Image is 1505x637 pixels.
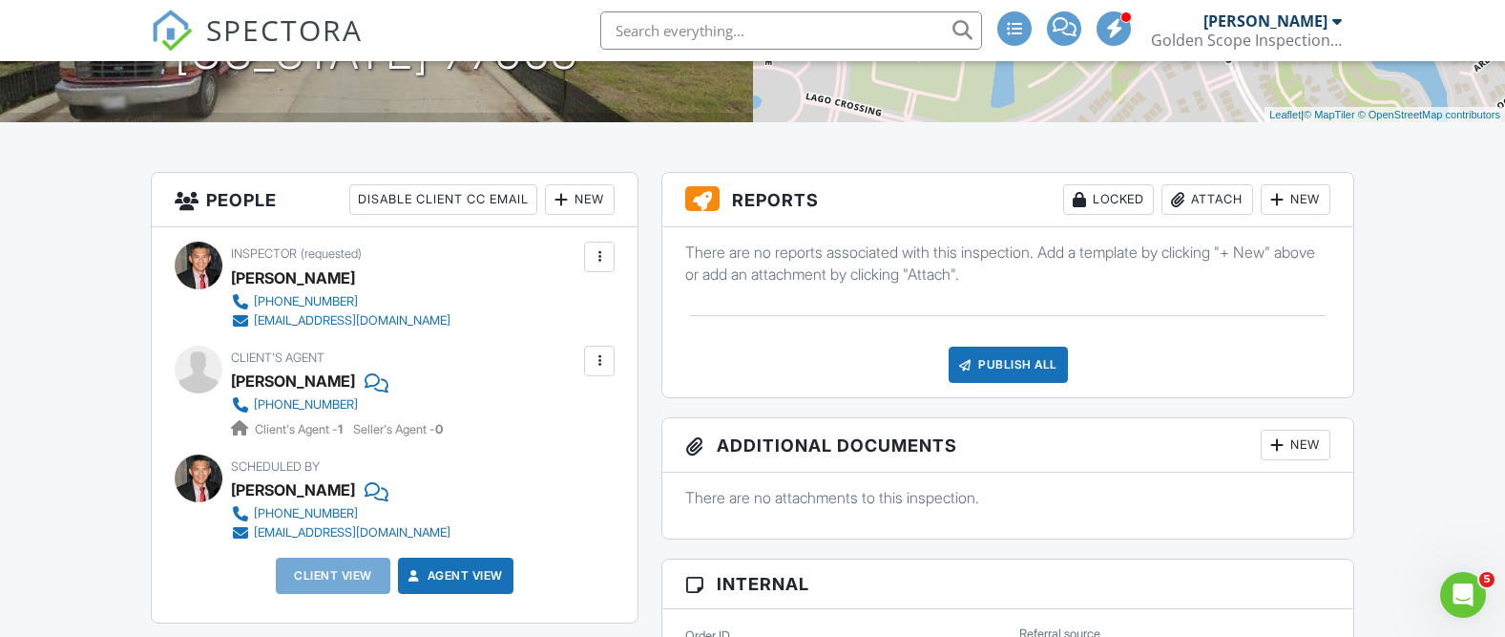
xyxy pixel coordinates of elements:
[685,487,1330,508] p: There are no attachments to this inspection.
[206,10,363,50] span: SPECTORA
[1304,109,1355,120] a: © MapTiler
[231,459,320,474] span: Scheduled By
[1161,184,1253,215] div: Attach
[545,184,615,215] div: New
[254,294,358,309] div: [PHONE_NUMBER]
[231,246,297,261] span: Inspector
[1261,184,1330,215] div: New
[600,11,982,50] input: Search everything...
[231,476,355,504] div: [PERSON_NAME]
[685,242,1330,285] p: There are no reports associated with this inspection. Add a template by clicking "+ New" above or...
[1063,184,1154,215] div: Locked
[231,523,450,542] a: [EMAIL_ADDRESS][DOMAIN_NAME]
[255,422,345,436] span: Client's Agent -
[949,347,1068,383] div: Publish All
[151,26,363,66] a: SPECTORA
[349,184,537,215] div: Disable Client CC Email
[231,367,355,395] a: [PERSON_NAME]
[254,397,358,413] div: [PHONE_NUMBER]
[231,395,428,414] a: [PHONE_NUMBER]
[231,264,355,292] div: [PERSON_NAME]
[405,566,503,585] a: Agent View
[1261,430,1330,460] div: New
[231,504,450,523] a: [PHONE_NUMBER]
[254,506,358,521] div: [PHONE_NUMBER]
[254,313,450,329] div: [EMAIL_ADDRESS][DOMAIN_NAME]
[1358,109,1500,120] a: © OpenStreetMap contributors
[231,311,450,330] a: [EMAIL_ADDRESS][DOMAIN_NAME]
[1440,572,1486,618] iframe: Intercom live chat
[662,560,1353,609] h3: Internal
[338,422,343,436] strong: 1
[435,422,443,436] strong: 0
[1479,572,1495,587] span: 5
[152,173,638,227] h3: People
[301,246,362,261] span: (requested)
[1269,109,1301,120] a: Leaflet
[662,418,1353,473] h3: Additional Documents
[1265,107,1505,123] div: |
[353,422,443,436] span: Seller's Agent -
[1203,11,1327,31] div: [PERSON_NAME]
[254,525,450,541] div: [EMAIL_ADDRESS][DOMAIN_NAME]
[231,350,324,365] span: Client's Agent
[151,10,193,52] img: The Best Home Inspection Software - Spectora
[662,173,1353,227] h3: Reports
[231,292,450,311] a: [PHONE_NUMBER]
[1151,31,1342,50] div: Golden Scope Inspections, LLC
